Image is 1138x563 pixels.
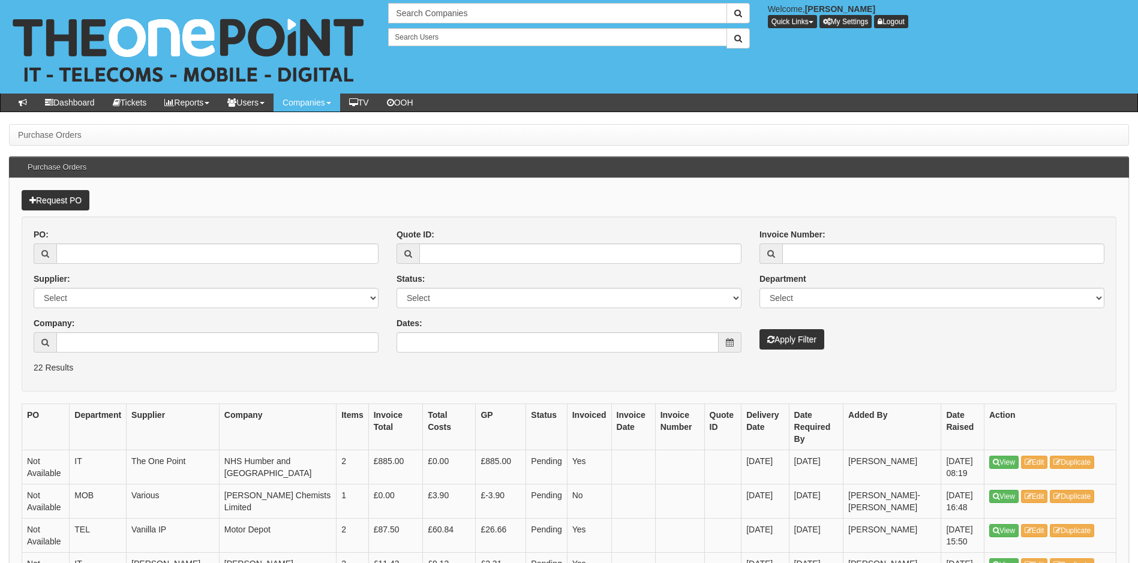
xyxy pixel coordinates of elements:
a: Duplicate [1050,524,1094,537]
th: Company [219,404,336,450]
td: [DATE] 08:19 [941,450,984,484]
th: Date Required By [789,404,843,450]
td: [DATE] [789,519,843,553]
a: Logout [874,15,908,28]
th: Department [70,404,127,450]
td: [PERSON_NAME] Chemists Limited [219,484,336,519]
button: Apply Filter [759,329,824,350]
th: Date Raised [941,404,984,450]
td: Yes [567,519,611,553]
td: [DATE] [789,450,843,484]
td: [DATE] [789,484,843,519]
td: 2 [337,519,369,553]
a: Request PO [22,190,89,210]
input: Search Companies [388,3,726,23]
p: 22 Results [34,362,1104,374]
td: [DATE] 15:50 [941,519,984,553]
td: [PERSON_NAME] [843,519,941,553]
td: Pending [526,519,567,553]
td: £0.00 [423,450,476,484]
td: [PERSON_NAME] [843,450,941,484]
a: My Settings [819,15,872,28]
td: [PERSON_NAME]-[PERSON_NAME] [843,484,941,519]
a: Edit [1021,456,1048,469]
td: 1 [337,484,369,519]
label: Department [759,273,806,285]
td: Yes [567,450,611,484]
td: Pending [526,450,567,484]
td: £0.00 [368,484,422,519]
label: Status: [397,273,425,285]
td: [DATE] [741,519,789,553]
td: Motor Depot [219,519,336,553]
td: TEL [70,519,127,553]
label: Company: [34,317,74,329]
input: Search Users [388,28,726,46]
th: PO [22,404,70,450]
button: Quick Links [768,15,817,28]
th: Quote ID [704,404,741,450]
td: [DATE] 16:48 [941,484,984,519]
td: £-3.90 [476,484,526,519]
td: £885.00 [476,450,526,484]
th: Invoiced [567,404,611,450]
td: £3.90 [423,484,476,519]
td: MOB [70,484,127,519]
td: 2 [337,450,369,484]
th: Delivery Date [741,404,789,450]
label: Dates: [397,317,422,329]
th: Invoice Date [611,404,655,450]
label: Quote ID: [397,228,434,240]
th: GP [476,404,526,450]
label: PO: [34,228,49,240]
a: Edit [1021,524,1048,537]
td: £26.66 [476,519,526,553]
th: Added By [843,404,941,450]
td: £885.00 [368,450,422,484]
td: £60.84 [423,519,476,553]
td: Vanilla IP [127,519,220,553]
label: Supplier: [34,273,70,285]
td: [DATE] [741,450,789,484]
th: Total Costs [423,404,476,450]
h3: Purchase Orders [22,157,92,177]
td: NHS Humber and [GEOGRAPHIC_DATA] [219,450,336,484]
b: [PERSON_NAME] [805,4,875,14]
div: Welcome, [759,3,1138,28]
a: Duplicate [1050,456,1094,469]
a: View [989,490,1019,503]
th: Invoice Total [368,404,422,450]
a: Tickets [104,94,156,112]
a: TV [340,94,378,112]
a: Users [218,94,274,112]
td: Not Available [22,484,70,519]
th: Status [526,404,567,450]
a: OOH [378,94,422,112]
label: Invoice Number: [759,228,825,240]
td: IT [70,450,127,484]
a: Companies [274,94,340,112]
td: £87.50 [368,519,422,553]
th: Supplier [127,404,220,450]
li: Purchase Orders [18,129,82,141]
td: The One Point [127,450,220,484]
td: [DATE] [741,484,789,519]
a: Duplicate [1050,490,1094,503]
a: View [989,456,1019,469]
a: Dashboard [36,94,104,112]
td: Pending [526,484,567,519]
a: Edit [1021,490,1048,503]
a: Reports [155,94,218,112]
a: View [989,524,1019,537]
td: Not Available [22,450,70,484]
td: Various [127,484,220,519]
th: Invoice Number [655,404,704,450]
td: No [567,484,611,519]
th: Action [984,404,1116,450]
th: Items [337,404,369,450]
td: Not Available [22,519,70,553]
